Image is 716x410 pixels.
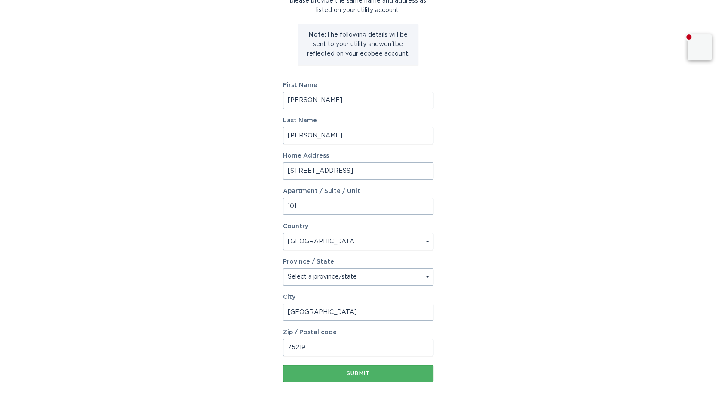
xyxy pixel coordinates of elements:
p: The following details will be sent to your utility and won't be reflected on your ecobee account. [304,30,412,59]
label: Home Address [283,153,433,159]
button: Submit [283,365,433,382]
label: Province / State [283,259,334,265]
label: City [283,294,433,300]
label: Last Name [283,118,433,124]
div: Submit [287,371,429,376]
strong: Note: [309,32,326,38]
label: First Name [283,82,433,88]
label: Apartment / Suite / Unit [283,188,433,194]
label: Zip / Postal code [283,329,433,335]
label: Country [283,224,308,230]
